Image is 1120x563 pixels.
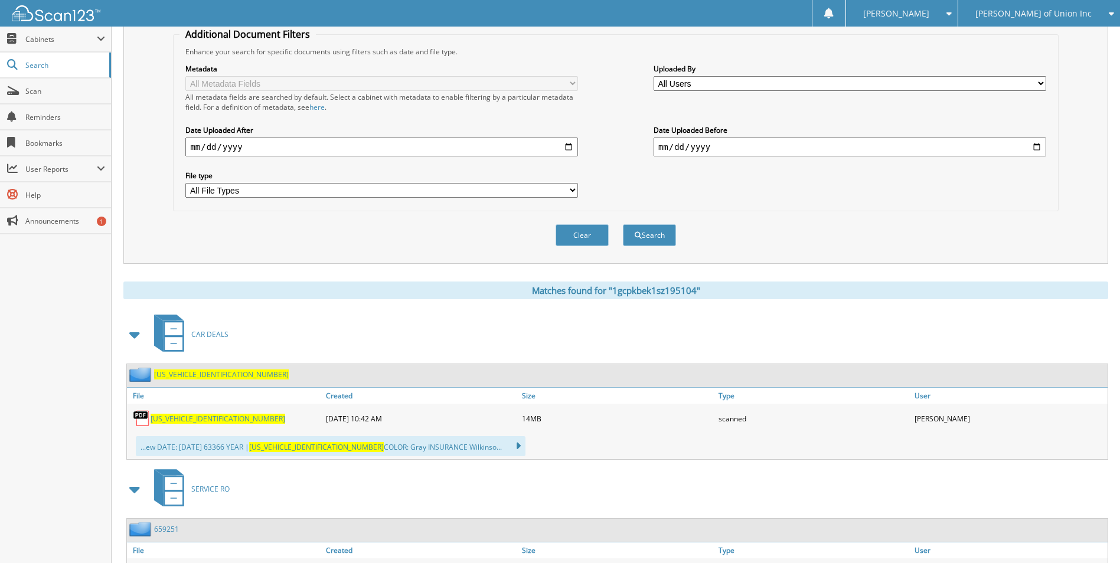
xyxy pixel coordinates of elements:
[97,217,106,226] div: 1
[654,64,1046,74] label: Uploaded By
[154,524,179,534] a: 659251
[133,410,151,427] img: PDF.png
[25,60,103,70] span: Search
[623,224,676,246] button: Search
[25,34,97,44] span: Cabinets
[191,329,228,339] span: CAR DEALS
[185,171,578,181] label: File type
[323,388,519,404] a: Created
[179,28,316,41] legend: Additional Document Filters
[556,224,609,246] button: Clear
[1061,506,1120,563] iframe: Chat Widget
[975,10,1092,17] span: [PERSON_NAME] of Union Inc
[129,522,154,536] img: folder2.png
[154,369,289,379] a: [US_VEHICLE_IDENTIFICATION_NUMBER]
[863,10,929,17] span: [PERSON_NAME]
[191,484,230,494] span: SERVICE RO
[654,138,1046,156] input: end
[179,47,1052,57] div: Enhance your search for specific documents using filters such as date and file type.
[185,92,578,112] div: All metadata fields are searched by default. Select a cabinet with metadata to enable filtering b...
[127,388,323,404] a: File
[912,388,1108,404] a: User
[136,436,525,456] div: ...ew DATE: [DATE] 63366 YEAR | COLOR: Gray INSURANCE Wilkinso...
[25,164,97,174] span: User Reports
[323,542,519,558] a: Created
[25,190,105,200] span: Help
[185,125,578,135] label: Date Uploaded After
[25,138,105,148] span: Bookmarks
[147,311,228,358] a: CAR DEALS
[519,542,715,558] a: Size
[129,367,154,382] img: folder2.png
[25,86,105,96] span: Scan
[309,102,325,112] a: here
[912,542,1108,558] a: User
[185,64,578,74] label: Metadata
[123,281,1108,299] div: Matches found for "1gcpkbek1sz195104"
[323,407,519,430] div: [DATE] 10:42 AM
[12,5,100,21] img: scan123-logo-white.svg
[519,388,715,404] a: Size
[716,388,912,404] a: Type
[185,138,578,156] input: start
[25,112,105,122] span: Reminders
[147,466,230,512] a: SERVICE RO
[912,407,1108,430] div: [PERSON_NAME]
[25,216,105,226] span: Announcements
[716,542,912,558] a: Type
[519,407,715,430] div: 14MB
[716,407,912,430] div: scanned
[127,542,323,558] a: File
[654,125,1046,135] label: Date Uploaded Before
[151,414,285,424] a: [US_VEHICLE_IDENTIFICATION_NUMBER]
[249,442,384,452] span: [US_VEHICLE_IDENTIFICATION_NUMBER]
